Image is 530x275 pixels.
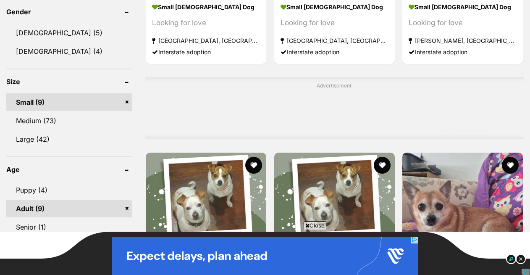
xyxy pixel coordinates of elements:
[409,17,517,29] div: Looking for love
[281,17,388,29] div: Looking for love
[373,157,390,174] button: favourite
[6,166,132,173] header: Age
[304,221,326,230] span: Close
[502,157,519,174] button: favourite
[6,218,132,236] a: Senior (1)
[152,35,260,46] strong: [GEOGRAPHIC_DATA], [GEOGRAPHIC_DATA]
[145,77,524,139] div: Advertisement
[6,78,132,85] header: Size
[112,5,418,43] img: oEqrIfqX0n2wDregQq0lAQDIM%23728x360.gif
[412,5,417,11] img: adchoices.png
[281,46,388,58] div: Interstate adoption
[506,254,516,264] img: info_dark.svg
[409,1,517,13] strong: small [DEMOGRAPHIC_DATA] Dog
[6,112,132,130] a: Medium (73)
[152,46,260,58] div: Interstate adoption
[274,153,395,273] img: George - Fox Terrier Dog
[152,17,260,29] div: Looking for love
[409,35,517,46] strong: [PERSON_NAME], [GEOGRAPHIC_DATA]
[6,93,132,111] a: Small (9)
[245,157,262,174] button: favourite
[409,46,517,58] div: Interstate adoption
[6,181,132,199] a: Puppy (4)
[6,24,132,42] a: [DEMOGRAPHIC_DATA] (5)
[281,35,388,46] strong: [GEOGRAPHIC_DATA], [GEOGRAPHIC_DATA]
[6,42,132,60] a: [DEMOGRAPHIC_DATA] (4)
[181,93,487,131] iframe: Advertisement
[152,1,260,13] strong: small [DEMOGRAPHIC_DATA] Dog
[516,254,526,264] img: close_dark.svg
[6,130,132,148] a: Large (42)
[146,153,266,273] img: Lily - Fox Terrier Dog
[6,200,132,217] a: Adult (9)
[120,1,125,6] img: adchoices.png
[402,153,523,273] img: Hermit - Chihuahua Dog
[6,8,132,16] header: Gender
[281,1,388,13] strong: small [DEMOGRAPHIC_DATA] Dog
